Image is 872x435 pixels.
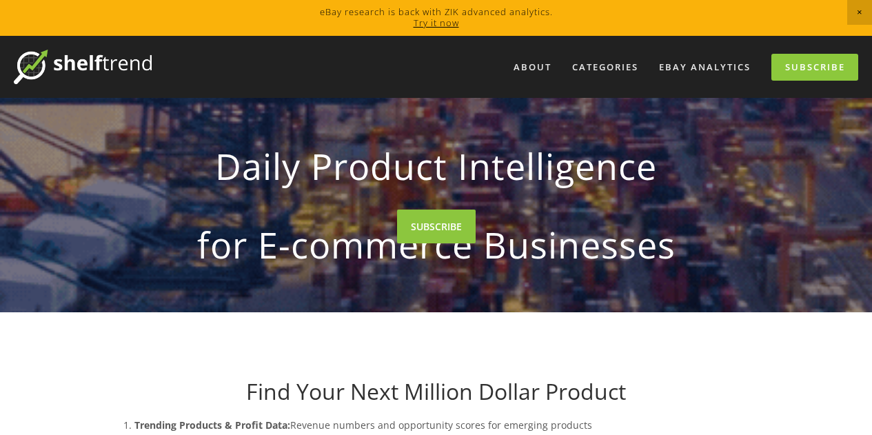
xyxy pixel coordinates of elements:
a: SUBSCRIBE [397,210,476,243]
p: Revenue numbers and opportunity scores for emerging products [134,416,766,434]
a: eBay Analytics [650,56,760,79]
a: About [505,56,560,79]
h1: Find Your Next Million Dollar Product [107,378,766,405]
strong: Daily Product Intelligence [129,134,744,199]
a: Subscribe [771,54,858,81]
strong: Trending Products & Profit Data: [134,418,290,432]
img: ShelfTrend [14,50,152,84]
div: Categories [563,56,647,79]
a: Try it now [414,17,459,29]
strong: for E-commerce Businesses [129,212,744,277]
